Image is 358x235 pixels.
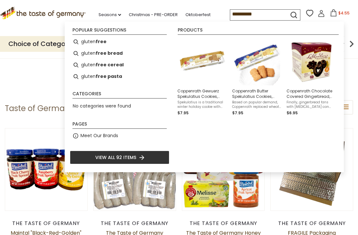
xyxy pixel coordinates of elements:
button: $4.55 [326,9,353,19]
li: gluten free pasta [70,71,169,82]
li: Coppenrath Butter Spekulatius Cookies, gluten and lactose free, 5.3 oz [230,36,284,119]
img: Gluten Free Coppenrath Gewuerz Spekulatius Cookies [179,39,225,85]
div: The Taste of Germany [182,220,265,227]
li: gluten free bread [70,48,169,59]
span: Finally, gingerbread fans with [MEDICAL_DATA] can indulge at Christmas! German Christmas gingerbr... [287,100,336,109]
li: Coppenrath Gewuerz Spekulatius Cookies, gluten and lactose free, 5.3 oz [175,36,230,119]
span: $7.95 [232,110,243,116]
li: Meet Our Brands [70,130,169,142]
span: $7.95 [177,110,189,116]
li: Pages [72,122,167,129]
a: Oktoberfest [185,11,211,18]
a: Meet Our Brands [80,132,118,139]
div: Instant Search Results [65,22,344,172]
img: Maintal "Black-Red-Golden" Premium Fruit Preserves, 3 pack - SPECIAL PRICE [5,128,87,211]
span: $4.55 [338,10,350,16]
li: View all 92 items [70,151,169,164]
li: Categories [72,91,167,99]
b: free [96,38,107,45]
img: next arrow [345,37,358,50]
span: Spekulatius is a traditional winter holiday cookie with over 1,000 years of history. Created in t... [177,100,227,109]
span: View all 92 items [95,154,136,161]
li: gluten free cereal [70,59,169,71]
span: No categories were found [73,103,131,109]
span: Coppenrath Butter Spekulatius Cookies, gluten and lactose free, 5.3 oz [232,88,282,99]
b: free bread [96,50,123,57]
span: Coppenrath Gewuerz Spekulatius Cookies, gluten and lactose free, 5.3 oz [177,88,227,99]
div: The Taste of Germany [5,220,88,227]
a: Christmas - PRE-ORDER [129,11,178,18]
li: Coppenrath Chocolate Covered Gingerbread, gluten free, 5.3 oz [284,36,339,119]
a: Coppenrath Butter Spekulatius Cookies, gluten and lactose free, 5.3 ozBased on popular demand, Co... [232,39,282,116]
span: Coppenrath Chocolate Covered Gingerbread, gluten free, 5.3 oz [287,88,336,99]
span: Based on popular demand, Coppenrath replaced wheat with gluten-free maize and rice flour and adde... [232,100,282,109]
div: The Taste of Germany [270,220,353,227]
li: Products [178,28,339,35]
div: The Taste of Germany [93,220,176,227]
a: Seasons [99,11,121,18]
li: Popular suggestions [72,28,167,35]
b: free pasta [96,73,122,80]
span: $6.95 [287,110,298,116]
b: free cereal [96,61,124,69]
h1: Taste of Germany Collections [5,104,119,113]
li: gluten free [70,36,169,48]
a: Coppenrath Chocolate Covered Gingerbread, gluten free, 5.3 ozFinally, gingerbread fans with [MEDI... [287,39,336,116]
a: Gluten Free Coppenrath Gewuerz Spekulatius CookiesCoppenrath Gewuerz Spekulatius Cookies, gluten ... [177,39,227,116]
